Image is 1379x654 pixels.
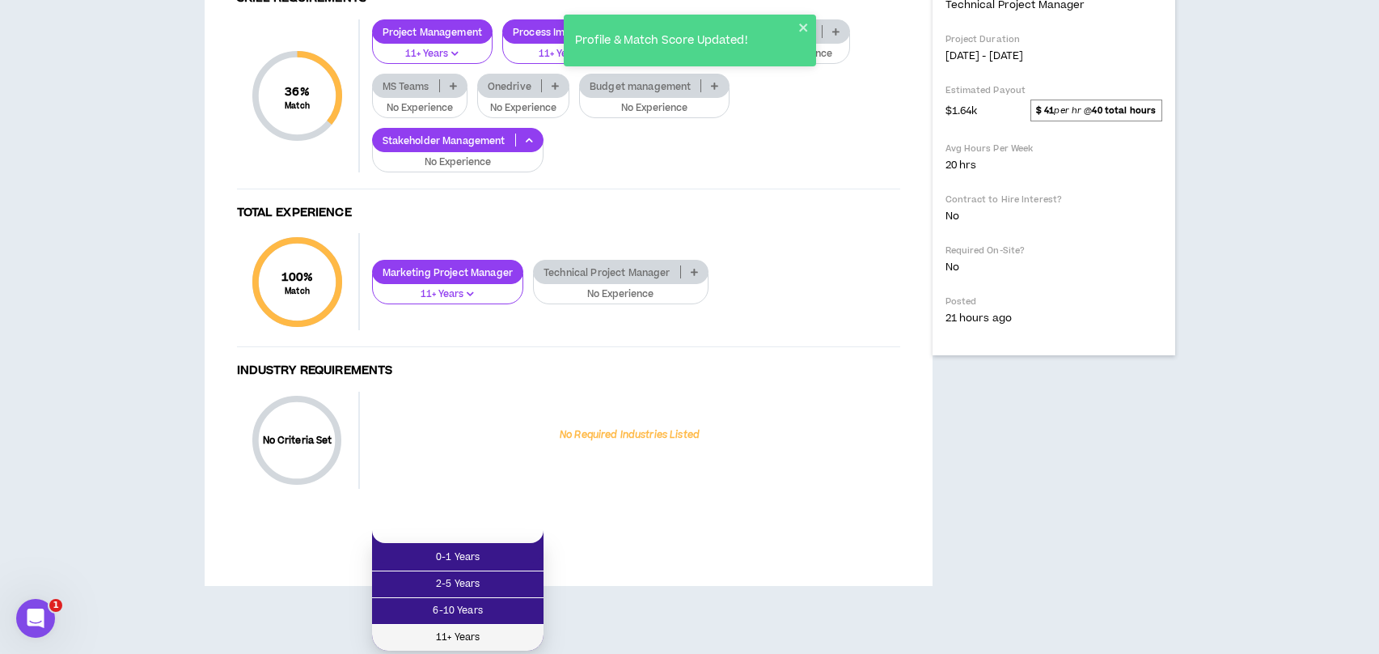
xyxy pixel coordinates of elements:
p: Project Duration [945,33,1162,45]
p: Onedrive [478,80,541,92]
p: Project Management [373,26,493,38]
button: No Experience [372,142,544,172]
p: Avg Hours Per Week [945,142,1162,155]
p: Posted [945,295,1162,308]
span: 100 % [281,269,314,286]
button: No Experience [533,274,709,304]
iframe: Intercom live chat [16,599,55,638]
button: No Experience [579,87,730,118]
small: Match [285,100,310,112]
p: No Experience [383,101,457,116]
div: Profile & Match Score Updated! [570,28,798,54]
span: 0-1 Years [382,549,534,567]
p: 11+ Years [513,47,618,62]
button: 11+ Years [502,33,628,64]
p: No Criteria Set [253,434,342,448]
p: Budget management [580,80,700,92]
button: No Experience [477,87,569,118]
p: No Required Industries Listed [560,428,700,443]
p: No Experience [383,155,533,170]
p: Process Improvement [503,26,628,38]
span: 36 % [285,83,310,100]
h4: Industry Requirements [237,363,900,379]
span: 2-5 Years [382,575,534,593]
button: No Experience [372,87,467,118]
span: $1.64k [945,100,978,120]
p: Stakeholder Management [373,134,515,147]
p: Contract to Hire Interest? [945,193,1162,206]
p: Estimated Payout [945,84,1162,96]
p: No Experience [544,287,698,302]
p: 21 hours ago [945,311,1162,325]
p: MS Teams [373,80,439,92]
p: No Experience [590,101,719,116]
button: 11+ Years [372,33,493,64]
h4: Total Experience [237,206,900,221]
p: [DATE] - [DATE] [945,49,1162,63]
p: 20 hrs [945,158,1162,172]
p: No Experience [488,101,559,116]
p: 11+ Years [383,287,514,302]
span: per hr @ [1030,100,1162,121]
p: Required On-Site? [945,244,1162,257]
small: Match [281,286,314,297]
span: 11+ Years [382,629,534,647]
p: 11+ Years [383,47,483,62]
p: No [945,209,1162,223]
span: 6-10 Years [382,602,534,620]
p: No [945,260,1162,274]
strong: $ 41 [1036,104,1054,117]
button: close [798,21,810,34]
strong: 40 total hours [1092,104,1156,117]
p: Technical Project Manager [534,266,680,278]
span: 1 [49,599,62,612]
button: 11+ Years [372,274,524,304]
p: Marketing Project Manager [373,266,523,278]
